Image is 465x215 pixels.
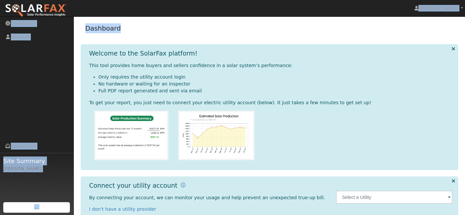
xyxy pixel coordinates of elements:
[3,156,70,165] span: Site Summary
[336,191,453,204] input: Select a Utility
[98,81,453,87] li: No hardware or waiting for an inspector
[89,63,293,68] span: This tool provides home buyers and sellers confidence in a solar system’s performance:
[89,206,156,212] a: I don't have a utility provider
[34,204,39,209] img: retrieve
[89,50,198,57] h1: Welcome to the SolarFax platform!
[5,4,67,17] img: SolarFax
[3,165,70,172] div: [PERSON_NAME]
[85,24,121,32] a: Dashboard
[420,6,458,11] span: [PERSON_NAME]
[89,195,325,200] span: By connecting your account, we can monitor your usage and help prevent an unexpected true-up bill.
[89,182,178,189] h1: Connect your utility account
[98,87,453,94] li: Full PDF report generated and sent via email
[98,74,453,81] li: Only requires the utility account login
[89,99,453,106] div: To get your report, you just need to connect your electric utility account (below). It just takes...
